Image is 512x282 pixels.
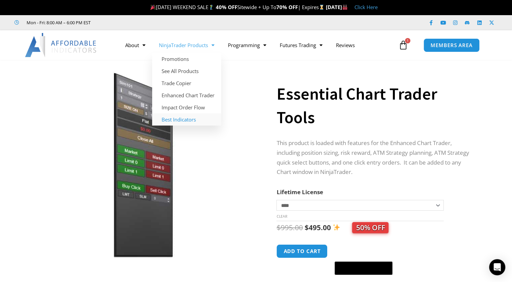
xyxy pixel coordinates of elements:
[354,4,378,10] a: Click Here
[276,223,303,232] bdi: 995.00
[276,138,473,177] p: This product is loaded with features for the Enhanced Chart Trader, including position sizing, ri...
[276,4,298,10] strong: 70% OFF
[276,244,328,258] button: Add to cart
[25,33,97,57] img: LogoAI | Affordable Indicators – NinjaTrader
[118,37,397,53] nav: Menu
[304,223,331,232] bdi: 495.00
[276,214,287,219] a: Clear options
[489,259,505,275] div: Open Intercom Messenger
[209,5,214,10] img: 🏌️‍♂️
[431,43,473,48] span: MEMBERS AREA
[388,35,418,55] a: 1
[276,223,280,232] span: $
[304,223,308,232] span: $
[152,77,221,89] a: Trade Copier
[216,4,237,10] strong: 40% OFF
[276,188,323,196] label: Lifetime License
[152,101,221,113] a: Impact Order Flow
[152,53,221,65] a: Promotions
[152,89,221,101] a: Enhanced Chart Trader
[352,222,388,233] span: 50% OFF
[335,261,392,275] button: Buy with GPay
[118,37,152,53] a: About
[405,38,410,43] span: 1
[152,113,221,126] a: Best Indicators
[149,4,326,10] span: [DATE] WEEKEND SALE Sitewide + Up To | Expires
[150,5,156,10] img: 🎉
[333,224,340,231] img: ✨
[152,65,221,77] a: See All Products
[329,37,362,53] a: Reviews
[423,38,480,52] a: MEMBERS AREA
[276,82,473,129] h1: Essential Chart Trader Tools
[273,37,329,53] a: Futures Trading
[152,53,221,126] ul: NinjaTrader Products
[333,243,394,259] iframe: Secure express checkout frame
[100,19,201,26] iframe: Customer reviews powered by Trustpilot
[326,4,348,10] strong: [DATE]
[152,37,221,53] a: NinjaTrader Products
[319,5,324,10] img: ⌛
[342,5,347,10] img: 🏭
[221,37,273,53] a: Programming
[25,19,91,27] span: Mon - Fri: 8:00 AM – 6:00 PM EST
[35,72,251,258] img: Essential Chart Trader Tools | Affordable Indicators – NinjaTrader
